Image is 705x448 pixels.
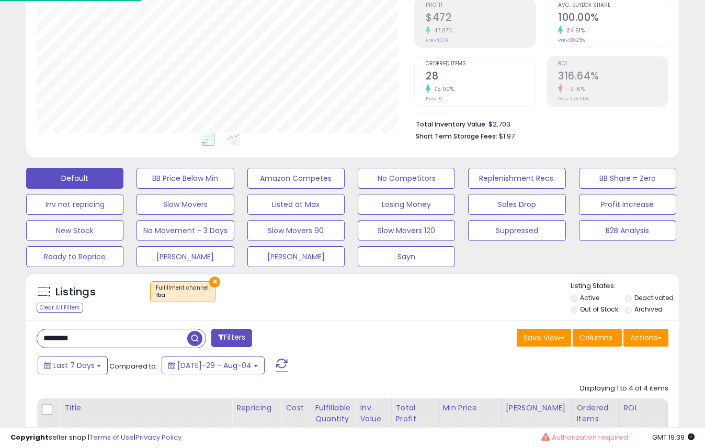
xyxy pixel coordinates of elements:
[10,433,181,443] div: seller snap | |
[37,303,83,313] div: Clear All Filters
[577,403,615,424] div: Ordered Items
[426,37,448,43] small: Prev: $319
[558,61,668,67] span: ROI
[571,281,679,291] p: Listing States:
[634,293,674,302] label: Deactivated
[623,329,668,347] button: Actions
[137,194,234,215] button: Slow Movers
[573,329,622,347] button: Columns
[360,403,386,424] div: Inv. value
[64,403,228,413] div: Title
[634,305,663,314] label: Archived
[580,305,618,314] label: Out of Stock
[26,194,123,215] button: Inv not repricing
[579,194,676,215] button: Profit Increase
[416,117,661,130] li: $2,703
[558,70,668,84] h2: 316.64%
[579,168,676,189] button: BB Share = Zero
[552,432,628,442] span: Authorization required
[396,403,434,424] div: Total Profit
[426,61,536,67] span: Ordered Items
[430,85,454,93] small: 75.00%
[109,361,157,371] span: Compared to:
[358,168,455,189] button: No Competitors
[177,360,252,371] span: [DATE]-29 - Aug-04
[26,220,123,241] button: New Stock
[563,85,585,93] small: -9.16%
[315,403,351,424] div: Fulfillable Quantity
[162,357,265,374] button: [DATE]-29 - Aug-04
[624,403,662,413] div: ROI
[558,96,589,102] small: Prev: 348.55%
[135,432,181,442] a: Privacy Policy
[156,284,210,300] span: Fulfillment channel :
[247,246,345,267] button: [PERSON_NAME]
[137,246,234,267] button: [PERSON_NAME]
[247,194,345,215] button: Listed at Max
[426,96,442,102] small: Prev: 16
[89,432,134,442] a: Terms of Use
[468,194,565,215] button: Sales Drop
[358,220,455,241] button: Slow Movers 120
[558,12,668,26] h2: 100.00%
[26,246,123,267] button: Ready to Reprice
[499,131,515,141] span: $1.97
[580,293,599,302] label: Active
[517,329,571,347] button: Save View
[652,432,695,442] span: 2025-08-12 19:39 GMT
[443,403,497,413] div: Min Price
[579,220,676,241] button: B2B Analysis
[358,246,455,267] button: Sayn
[579,332,612,343] span: Columns
[580,384,668,394] div: Displaying 1 to 4 of 4 items
[358,194,455,215] button: Losing Money
[26,168,123,189] button: Default
[236,403,277,413] div: Repricing
[416,120,487,129] b: Total Inventory Value:
[211,329,252,347] button: Filters
[156,292,210,299] div: fba
[137,220,234,241] button: No Movement - 3 Days
[558,37,585,43] small: Prev: 80.25%
[55,285,96,300] h5: Listings
[426,12,536,26] h2: $472
[468,220,565,241] button: Suppressed
[426,3,536,8] span: Profit
[10,432,49,442] strong: Copyright
[209,277,220,288] button: ×
[53,360,95,371] span: Last 7 Days
[563,27,585,35] small: 24.61%
[430,27,452,35] small: 47.87%
[286,403,306,413] div: Cost
[247,220,345,241] button: Slow Movers 90
[38,357,108,374] button: Last 7 Days
[416,132,497,141] b: Short Term Storage Fees:
[426,70,536,84] h2: 28
[247,168,345,189] button: Amazon Competes
[506,403,568,413] div: [PERSON_NAME]
[468,168,565,189] button: Replenishment Recs.
[558,3,668,8] span: Avg. Buybox Share
[137,168,234,189] button: BB Price Below Min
